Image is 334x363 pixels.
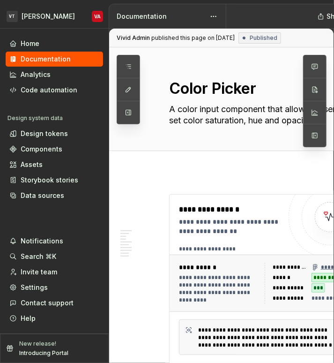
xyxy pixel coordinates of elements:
[21,314,36,323] div: Help
[21,191,64,200] div: Data sources
[7,114,63,122] div: Design system data
[19,340,56,348] p: New release!
[6,311,103,326] button: Help
[6,83,103,98] a: Code automation
[21,267,57,277] div: Invite team
[94,13,101,20] div: VA
[21,175,78,185] div: Storybook stories
[6,295,103,310] button: Contact support
[6,126,103,141] a: Design tokens
[6,265,103,280] a: Invite team
[21,85,77,95] div: Code automation
[2,6,107,26] button: VT[PERSON_NAME]VA
[151,34,235,42] div: published this page on [DATE]
[7,11,18,22] div: VT
[6,36,103,51] a: Home
[6,142,103,157] a: Components
[19,349,68,357] p: Introducing Portal
[21,129,68,138] div: Design tokens
[21,298,74,308] div: Contact support
[21,54,71,64] div: Documentation
[117,34,150,42] span: Vivid Admin
[6,52,103,67] a: Documentation
[21,236,63,246] div: Notifications
[21,252,56,261] div: Search ⌘K
[6,188,103,203] a: Data sources
[21,283,48,292] div: Settings
[22,12,75,21] div: [PERSON_NAME]
[21,39,39,48] div: Home
[6,173,103,188] a: Storybook stories
[6,249,103,264] button: Search ⌘K
[21,160,43,169] div: Assets
[117,12,205,21] div: Documentation
[6,157,103,172] a: Assets
[6,67,103,82] a: Analytics
[6,280,103,295] a: Settings
[250,34,277,42] span: Published
[21,144,62,154] div: Components
[6,234,103,249] button: Notifications
[21,70,51,79] div: Analytics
